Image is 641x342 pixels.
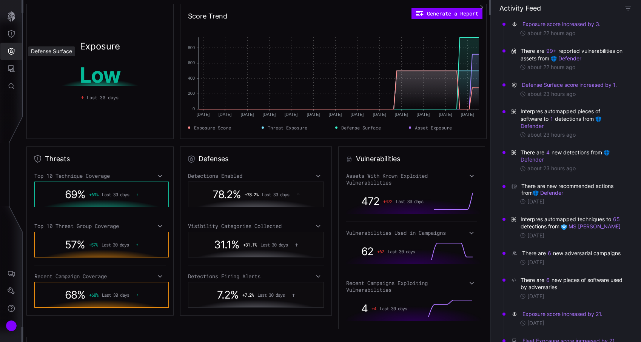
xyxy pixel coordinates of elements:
a: MS [PERSON_NAME] [561,223,621,230]
div: There are new pieces of software used by adversaries [521,276,624,291]
img: Microsoft Defender [595,116,601,122]
div: There are new adversarial campaigns [522,250,622,257]
span: Last 30 days [102,192,129,197]
a: Defender [521,116,603,129]
time: [DATE] [527,320,544,327]
h4: Activity Feed [499,4,541,12]
span: + 78.2 % [245,192,258,197]
div: Recent Campaigns Exploiting Vulnerabilities [346,280,478,293]
span: + 62 [377,249,384,254]
span: 62 [361,245,373,258]
text: [DATE] [328,112,342,117]
div: Visibility Categories Collected [188,223,324,230]
button: 6 [546,276,550,284]
button: 1 [550,115,553,123]
span: + 69 % [89,192,98,197]
time: [DATE] [527,232,544,239]
span: 69 % [65,188,85,201]
span: Last 30 days [87,94,119,101]
span: Interpres automapped pieces of software to detections from [521,108,624,129]
span: 57 % [65,238,85,251]
button: 65 [613,216,620,223]
button: 4 [546,149,550,156]
div: Assets With Known Exploited Vulnerabilities [346,173,478,186]
span: Last 30 days [262,192,289,197]
span: Last 30 days [260,242,288,247]
button: Defense Surface score increased by 1. [521,81,617,89]
span: 4 [361,302,368,315]
img: Microsoft Sentinel [561,224,567,230]
text: [DATE] [196,112,210,117]
text: 400 [188,76,194,80]
time: about 23 hours ago [527,165,576,172]
span: Exposure Score [194,124,231,131]
span: Defense Surface [341,124,381,131]
text: 200 [188,91,194,96]
text: [DATE] [284,112,297,117]
div: Vulnerabilities Used in Campaigns [346,230,478,236]
span: 31.1 % [214,238,239,251]
text: 0 [193,106,195,111]
text: [DATE] [394,112,408,117]
div: Recent Campaign Coverage [34,273,166,280]
span: Last 30 days [396,199,423,204]
button: Exposure score increased by 3. [522,20,601,28]
button: Generate a Report [411,8,482,19]
span: + 7.2 % [242,292,254,297]
text: [DATE] [307,112,320,117]
text: [DATE] [373,112,386,117]
time: about 23 hours ago [527,131,576,138]
text: [DATE] [439,112,452,117]
span: 472 [361,195,379,208]
img: Microsoft Defender [533,190,539,196]
h2: Defenses [199,154,228,163]
span: Last 30 days [380,306,407,311]
button: Exposure score increased by 21. [522,310,603,318]
span: + 68 % [89,292,98,297]
span: + 31.1 % [243,242,257,247]
span: 7.2 % [217,288,239,301]
text: [DATE] [218,112,231,117]
text: 800 [188,45,194,50]
text: [DATE] [416,112,430,117]
span: There are new detections from [521,149,624,163]
span: 68 % [65,288,85,301]
span: + 57 % [89,242,98,247]
a: Defender [533,189,563,196]
span: There are reported vulnerabilities on assets from [521,47,624,62]
img: Microsoft Defender [604,150,610,156]
button: 99+ [546,47,557,55]
span: Last 30 days [102,242,129,247]
div: Top 10 Threat Group Coverage [34,223,166,230]
span: There are new recommended actions from [521,183,624,196]
a: Defender [551,55,581,62]
span: Asset Exposure [415,124,452,131]
span: Last 30 days [388,249,415,254]
time: [DATE] [527,259,544,266]
h1: Low [39,65,161,86]
time: about 22 hours ago [527,30,575,37]
text: [DATE] [461,112,474,117]
text: [DATE] [262,112,276,117]
text: 600 [188,60,194,65]
img: Microsoft Defender [551,56,557,62]
span: + 472 [383,199,392,204]
span: Last 30 days [257,292,285,297]
span: Last 30 days [102,292,129,297]
button: 6 [547,250,552,257]
span: 78.2 % [213,188,241,201]
time: [DATE] [527,293,544,300]
h2: Score Trend [188,12,227,21]
div: Top 10 Technique Coverage [34,173,166,179]
text: [DATE] [350,112,364,117]
div: Detections Firing Alerts [188,273,324,280]
span: + 4 [371,306,376,311]
div: Detections Enabled [188,173,324,179]
h2: Threats [45,154,70,163]
h2: Exposure [80,42,120,51]
text: [DATE] [240,112,254,117]
h2: Vulnerabilities [356,154,400,163]
div: Defense Surface [28,46,75,56]
time: [DATE] [527,198,544,205]
time: about 22 hours ago [527,64,575,71]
